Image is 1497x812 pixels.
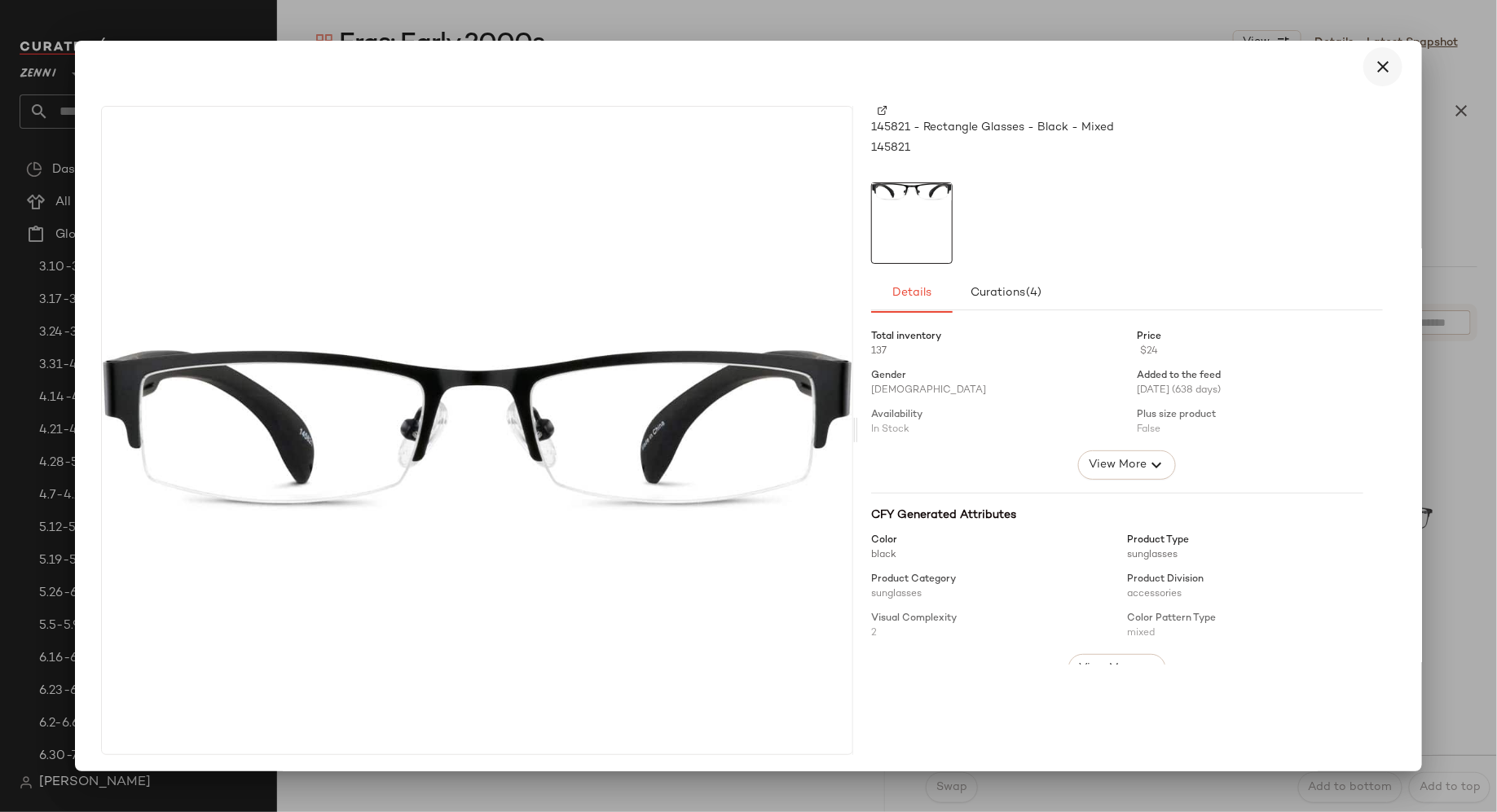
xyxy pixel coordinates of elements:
[1025,287,1041,300] span: (4)
[872,183,952,200] img: 145821-eyeglasses-front-view.jpg
[1078,659,1137,678] span: View More
[871,119,1114,136] span: 145821 - Rectangle Glasses - Black - Mixed
[892,287,932,300] span: Details
[102,350,852,511] img: 145821-eyeglasses-front-view.jpg
[878,106,887,116] img: svg%3e
[871,139,910,156] span: 145821
[871,507,1363,524] div: CFY Generated Attributes
[1078,450,1176,480] button: View More
[1088,455,1147,475] span: View More
[1068,654,1166,683] button: View More
[970,287,1042,300] span: Curations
